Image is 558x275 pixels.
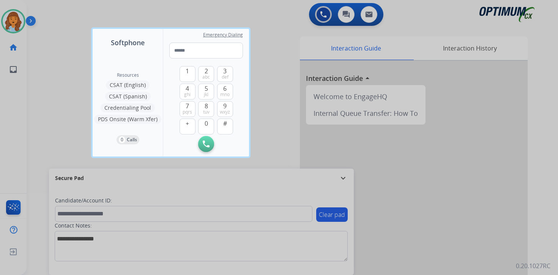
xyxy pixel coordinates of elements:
p: 0 [119,136,125,143]
button: 0 [198,119,214,134]
button: 0Calls [117,135,139,144]
span: 0 [205,119,208,128]
button: 8tuv [198,101,214,117]
button: 7pqrs [180,101,195,117]
span: Emergency Dialing [203,32,243,38]
span: 5 [205,84,208,93]
span: jkl [204,92,208,98]
button: CSAT (English) [106,81,150,90]
span: tuv [203,109,210,115]
p: Calls [127,136,137,143]
button: 5jkl [198,84,214,100]
span: 1 [186,66,189,76]
button: 9wxyz [217,101,233,117]
button: # [217,119,233,134]
button: CSAT (Spanish) [105,92,151,101]
button: PDS Onsite (Warm Xfer) [94,115,161,124]
p: 0.20.1027RC [516,261,550,270]
span: 9 [223,101,227,111]
button: 2abc [198,66,214,82]
button: 6mno [217,84,233,100]
span: pqrs [183,109,192,115]
span: 7 [186,101,189,111]
span: mno [220,92,230,98]
span: ghi [184,92,191,98]
span: 4 [186,84,189,93]
span: wxyz [220,109,230,115]
img: call-button [203,141,210,147]
span: 3 [223,66,227,76]
span: 8 [205,101,208,111]
span: # [223,119,227,128]
button: 4ghi [180,84,195,100]
span: Softphone [111,37,145,48]
span: 2 [205,66,208,76]
button: 3def [217,66,233,82]
span: Resources [117,72,139,78]
span: + [186,119,189,128]
button: 1 [180,66,195,82]
button: + [180,119,195,134]
span: abc [202,74,210,80]
span: def [222,74,229,80]
button: Credentialing Pool [101,103,155,112]
span: 6 [223,84,227,93]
